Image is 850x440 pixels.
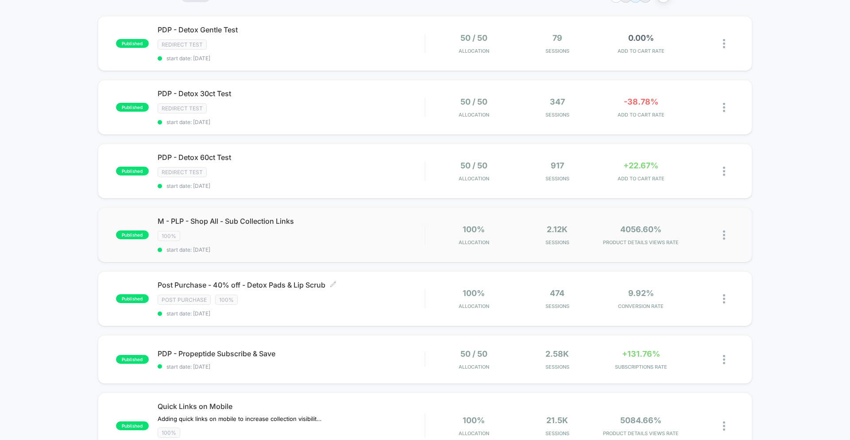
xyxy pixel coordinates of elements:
span: ADD TO CART RATE [601,48,680,54]
span: ADD TO CART RATE [601,112,680,118]
span: Sessions [518,48,597,54]
span: start date: [DATE] [158,310,425,317]
span: Allocation [459,48,489,54]
span: PDP - Detox Gentle Test [158,25,425,34]
span: Redirect Test [158,39,207,50]
span: +131.76% [622,349,660,358]
span: M - PLP - Shop All - Sub Collection Links [158,217,425,226]
span: published [116,294,149,303]
img: close [723,355,725,364]
span: published [116,355,149,364]
span: Sessions [518,303,597,309]
span: -38.78% [624,97,658,106]
img: close [723,103,725,112]
span: 2.58k [545,349,569,358]
span: 347 [550,97,565,106]
span: Allocation [459,175,489,182]
span: start date: [DATE] [158,183,425,189]
span: Allocation [459,364,489,370]
img: close [723,421,725,431]
span: Post Purchase - 40% off - Detox Pads & Lip Scrub [158,280,425,289]
span: published [116,39,149,48]
span: CONVERSION RATE [601,303,680,309]
span: 100% [215,295,238,305]
span: PRODUCT DETAILS VIEWS RATE [601,430,680,436]
span: published [116,167,149,175]
span: Sessions [518,239,597,245]
span: ADD TO CART RATE [601,175,680,182]
span: 50 / 50 [460,161,487,170]
span: 100% [463,225,485,234]
span: 5084.66% [620,416,661,425]
span: 2.12k [547,225,568,234]
span: Sessions [518,364,597,370]
span: 917 [551,161,564,170]
span: 4056.60% [620,225,661,234]
span: Sessions [518,430,597,436]
span: PRODUCT DETAILS VIEWS RATE [601,239,680,245]
span: Sessions [518,112,597,118]
span: Allocation [459,112,489,118]
span: 100% [158,231,180,241]
img: close [723,39,725,48]
span: SUBSCRIPTIONS RATE [601,364,680,370]
img: close [723,294,725,304]
span: 50 / 50 [460,33,487,43]
span: 50 / 50 [460,97,487,106]
span: PDP - Detox 30ct Test [158,89,425,98]
img: close [723,230,725,240]
span: start date: [DATE] [158,246,425,253]
span: start date: [DATE] [158,55,425,62]
span: published [116,421,149,430]
span: published [116,103,149,112]
img: close [723,167,725,176]
span: Redirect Test [158,167,207,177]
span: 0.00% [628,33,654,43]
span: Quick Links on Mobile [158,402,425,411]
span: start date: [DATE] [158,119,425,125]
span: Sessions [518,175,597,182]
span: Adding quick links on mobile to increase collection visibility and reduce clicks [158,415,322,422]
span: 9.92% [628,288,654,298]
span: Allocation [459,303,489,309]
span: Allocation [459,430,489,436]
span: 100% [158,428,180,438]
span: Redirect Test [158,103,207,113]
span: published [116,230,149,239]
span: 50 / 50 [460,349,487,358]
span: 100% [463,416,485,425]
span: Allocation [459,239,489,245]
span: +22.67% [623,161,658,170]
span: Post Purchase [158,295,211,305]
span: PDP - Detox 60ct Test [158,153,425,162]
span: start date: [DATE] [158,363,425,370]
span: 100% [463,288,485,298]
span: PDP - Propeptide Subscribe & Save [158,349,425,358]
span: 79 [552,33,562,43]
span: 21.5k [546,416,568,425]
span: 474 [550,288,564,298]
